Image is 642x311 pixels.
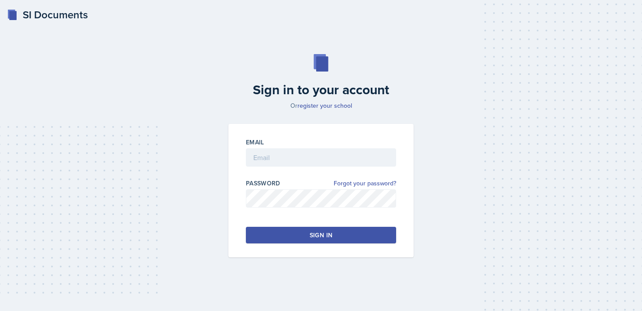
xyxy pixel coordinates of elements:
h2: Sign in to your account [223,82,419,98]
label: Email [246,138,264,147]
a: SI Documents [7,7,88,23]
a: register your school [297,101,352,110]
input: Email [246,148,396,167]
a: Forgot your password? [334,179,396,188]
label: Password [246,179,280,188]
div: Sign in [310,231,332,239]
p: Or [223,101,419,110]
button: Sign in [246,227,396,243]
